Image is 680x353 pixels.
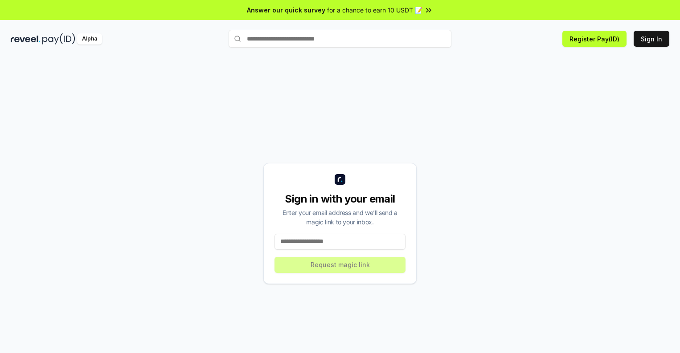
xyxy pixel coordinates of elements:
img: reveel_dark [11,33,41,45]
span: for a chance to earn 10 USDT 📝 [327,5,422,15]
div: Enter your email address and we’ll send a magic link to your inbox. [274,208,406,227]
img: logo_small [335,174,345,185]
div: Alpha [77,33,102,45]
button: Register Pay(ID) [562,31,627,47]
div: Sign in with your email [274,192,406,206]
span: Answer our quick survey [247,5,325,15]
button: Sign In [634,31,669,47]
img: pay_id [42,33,75,45]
